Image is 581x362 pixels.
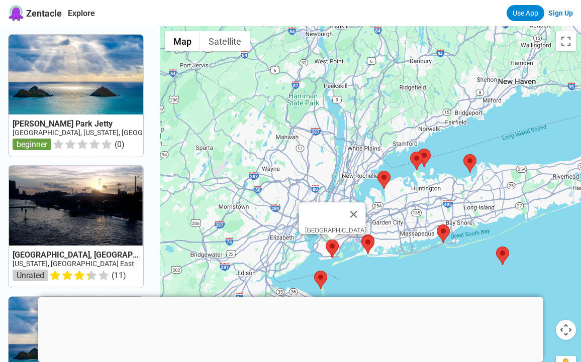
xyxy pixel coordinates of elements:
[38,297,543,359] iframe: Advertisement
[305,226,366,234] div: [GEOGRAPHIC_DATA]
[556,31,576,51] button: Toggle fullscreen view
[200,31,250,51] button: Show satellite imagery
[548,9,573,17] a: Sign Up
[165,31,200,51] button: Show street map
[8,5,62,21] a: Zentacle logoZentacle
[342,202,366,226] button: Close
[26,8,62,19] span: Zentacle
[507,5,544,21] a: Use App
[556,320,576,340] button: Map camera controls
[8,5,24,21] img: Zentacle logo
[68,9,95,18] a: Explore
